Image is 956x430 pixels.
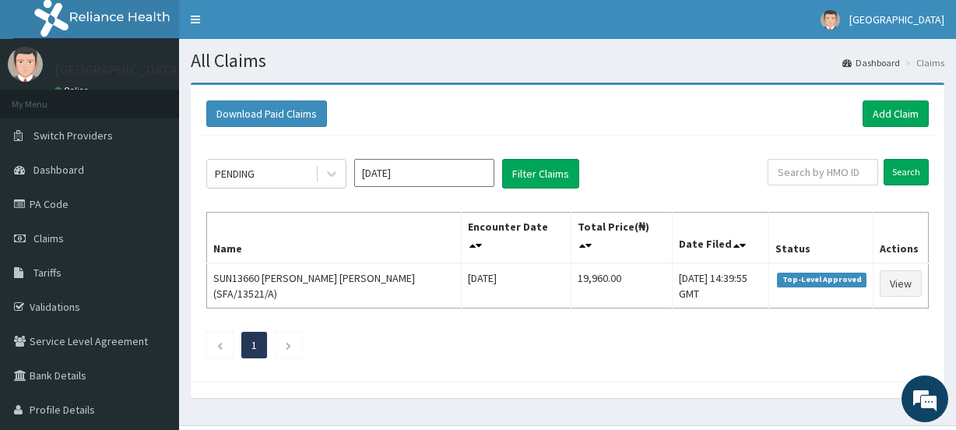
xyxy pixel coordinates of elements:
[33,129,113,143] span: Switch Providers
[207,213,462,264] th: Name
[880,270,922,297] a: View
[902,56,944,69] li: Claims
[672,213,768,264] th: Date Filed
[54,63,183,77] p: [GEOGRAPHIC_DATA]
[251,338,257,352] a: Page 1 is your current page
[821,10,840,30] img: User Image
[33,231,64,245] span: Claims
[777,273,866,287] span: Top-Level Approved
[863,100,929,127] a: Add Claim
[571,263,672,308] td: 19,960.00
[461,213,571,264] th: Encounter Date
[769,213,873,264] th: Status
[33,266,62,280] span: Tariffs
[191,51,944,71] h1: All Claims
[8,47,43,82] img: User Image
[461,263,571,308] td: [DATE]
[672,263,768,308] td: [DATE] 14:39:55 GMT
[54,85,92,96] a: Online
[207,263,462,308] td: SUN13660 [PERSON_NAME] [PERSON_NAME] (SFA/13521/A)
[285,338,292,352] a: Next page
[873,213,928,264] th: Actions
[215,166,255,182] div: PENDING
[354,159,494,187] input: Select Month and Year
[571,213,672,264] th: Total Price(₦)
[502,159,579,189] button: Filter Claims
[768,159,878,185] input: Search by HMO ID
[842,56,900,69] a: Dashboard
[216,338,223,352] a: Previous page
[849,12,944,26] span: [GEOGRAPHIC_DATA]
[206,100,327,127] button: Download Paid Claims
[33,163,84,177] span: Dashboard
[884,159,929,185] input: Search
